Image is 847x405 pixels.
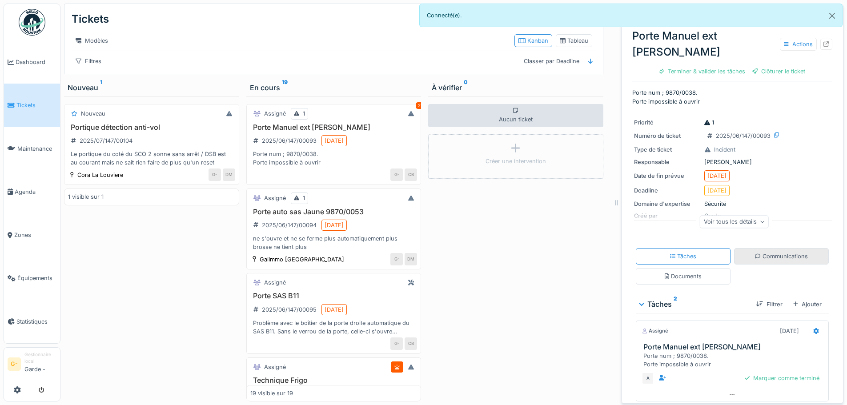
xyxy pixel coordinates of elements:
div: Deadline [634,186,701,195]
div: 2025/06/147/00093 [716,132,771,140]
div: Responsable [634,158,701,166]
div: Sécurité [634,200,831,208]
div: Tableau [560,36,588,45]
div: G- [390,168,403,181]
img: Badge_color-CXgf-gQk.svg [19,9,45,36]
div: 19 visible sur 19 [250,389,293,397]
div: Assigné [642,327,668,335]
div: Assigné [264,363,286,371]
div: 2025/06/147/00095 [262,305,317,314]
h3: Porte SAS B11 [250,292,417,300]
div: 1 [303,109,305,118]
div: 2 [416,102,423,109]
div: 1 [303,194,305,202]
div: Incident [714,145,735,154]
div: Clôturer le ticket [749,65,809,77]
div: Ajouter [790,298,825,310]
div: G- [209,168,221,181]
div: Gestionnaire local [24,351,56,365]
div: [PERSON_NAME] [634,158,831,166]
div: Date de fin prévue [634,172,701,180]
div: Tâches [639,299,749,309]
a: Agenda [4,170,60,213]
div: Nouveau [81,109,105,118]
h3: Porte Manuel ext [PERSON_NAME] [643,343,825,351]
div: [DATE] [780,327,799,335]
div: ne s'ouvre et ne se ferme plus automatiquement plus brosse ne tient plus [250,234,417,251]
sup: 19 [282,82,288,93]
span: Statistiques [16,317,56,326]
li: Garde - [24,351,56,377]
div: En cours [250,82,418,93]
div: [DATE] [325,136,344,145]
div: Terminer & valider les tâches [656,65,749,77]
div: Porte num ; 9870/0038. Porte impossible à ouvrir [643,352,825,369]
h3: Porte auto sas Jaune 9870/0053 [250,208,417,216]
div: 2025/06/147/00094 [262,221,317,229]
div: Tâches [670,252,697,261]
sup: 0 [464,82,468,93]
a: Maintenance [4,127,60,170]
div: CB [405,337,417,350]
div: Créer une intervention [486,157,546,165]
div: Actions [780,38,817,51]
a: G- Gestionnaire localGarde - [8,351,56,379]
div: [DATE] [325,305,344,314]
div: Le portique du coté du SCO 2 sonne sans arrêt / DSB est au courant mais ne sait rien faire de plu... [68,150,235,167]
div: Porte num ; 9870/0038. Porte impossible à ouvrir [250,150,417,167]
div: [DATE] [325,221,344,229]
div: Filtrer [753,298,786,310]
div: Priorité [634,118,701,127]
div: Filtres [72,55,105,68]
div: À vérifier [432,82,600,93]
div: Assigné [264,194,286,202]
span: Zones [14,231,56,239]
a: Dashboard [4,40,60,84]
div: Numéro de ticket [634,132,701,140]
span: Agenda [15,188,56,196]
div: Type de ticket [634,145,701,154]
div: Modèles [72,34,112,47]
div: G- [390,337,403,350]
div: Tickets [72,8,109,31]
div: Documents [665,272,702,281]
h3: Technique Frigo [250,376,417,385]
div: Domaine d'expertise [634,200,701,208]
div: DM [223,168,235,181]
div: Kanban [518,36,548,45]
div: Assigné [264,278,286,287]
p: Porte num ; 9870/0038. Porte impossible à ouvrir [632,88,832,105]
div: [DATE] [707,186,727,195]
div: 2025/07/147/00104 [80,136,132,145]
button: Close [822,4,842,28]
span: Maintenance [17,144,56,153]
h3: Porte Manuel ext [PERSON_NAME] [250,123,417,132]
a: Statistiques [4,300,60,343]
div: Nouveau [68,82,236,93]
sup: 1 [100,82,102,93]
div: Connecté(e). [419,4,843,27]
div: Voir tous les détails [700,215,769,228]
div: 1 visible sur 1 [68,192,104,201]
div: Communications [755,252,808,261]
div: G- [390,253,403,265]
a: Zones [4,213,60,257]
h3: Portique détection anti-vol [68,123,235,132]
div: DM [405,253,417,265]
div: Classer par Deadline [520,55,583,68]
div: Aucun ticket [428,104,603,127]
span: Dashboard [16,58,56,66]
div: Galimmo [GEOGRAPHIC_DATA] [260,255,344,264]
div: Marquer comme terminé [741,372,823,384]
div: Cora La Louviere [77,171,123,179]
div: Assigné [264,109,286,118]
sup: 2 [674,299,677,309]
span: Équipements [17,274,56,282]
a: Équipements [4,257,60,300]
div: 2025/06/147/00093 [262,136,317,145]
span: Tickets [16,101,56,109]
li: G- [8,357,21,371]
div: 1 [704,118,714,127]
div: Problème avec le boîtier de la porte droite automatique du SAS B11. Sans le verrou de la porte, c... [250,319,417,336]
div: Porte Manuel ext [PERSON_NAME] [632,28,832,60]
